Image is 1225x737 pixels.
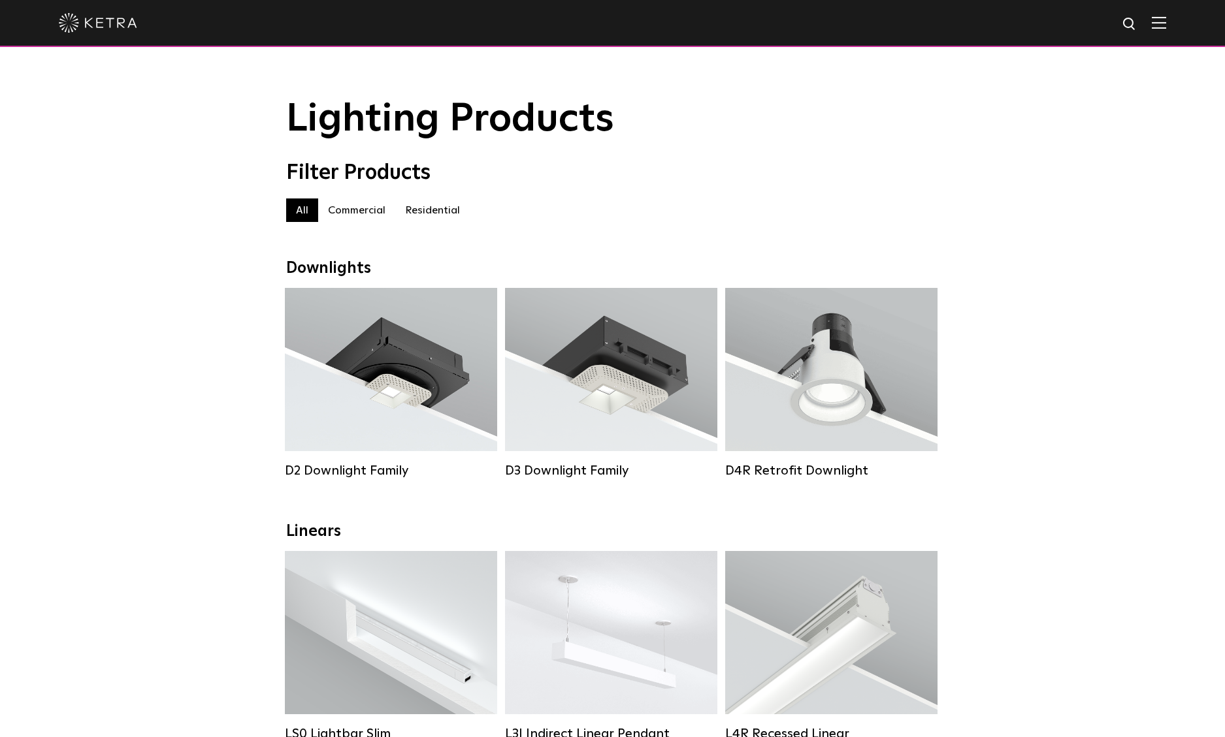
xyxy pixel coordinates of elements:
[285,463,497,478] div: D2 Downlight Family
[505,463,717,478] div: D3 Downlight Family
[395,198,470,222] label: Residential
[285,288,497,478] a: D2 Downlight Family Lumen Output:1200Colors:White / Black / Gloss Black / Silver / Bronze / Silve...
[286,522,939,541] div: Linears
[1152,16,1166,29] img: Hamburger%20Nav.svg
[286,198,318,222] label: All
[505,288,717,478] a: D3 Downlight Family Lumen Output:700 / 900 / 1100Colors:White / Black / Silver / Bronze / Paintab...
[286,161,939,185] div: Filter Products
[59,13,137,33] img: ketra-logo-2019-white
[1122,16,1138,33] img: search icon
[286,100,614,139] span: Lighting Products
[286,259,939,278] div: Downlights
[318,198,395,222] label: Commercial
[725,288,938,478] a: D4R Retrofit Downlight Lumen Output:800Colors:White / BlackBeam Angles:15° / 25° / 40° / 60°Watta...
[725,463,938,478] div: D4R Retrofit Downlight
